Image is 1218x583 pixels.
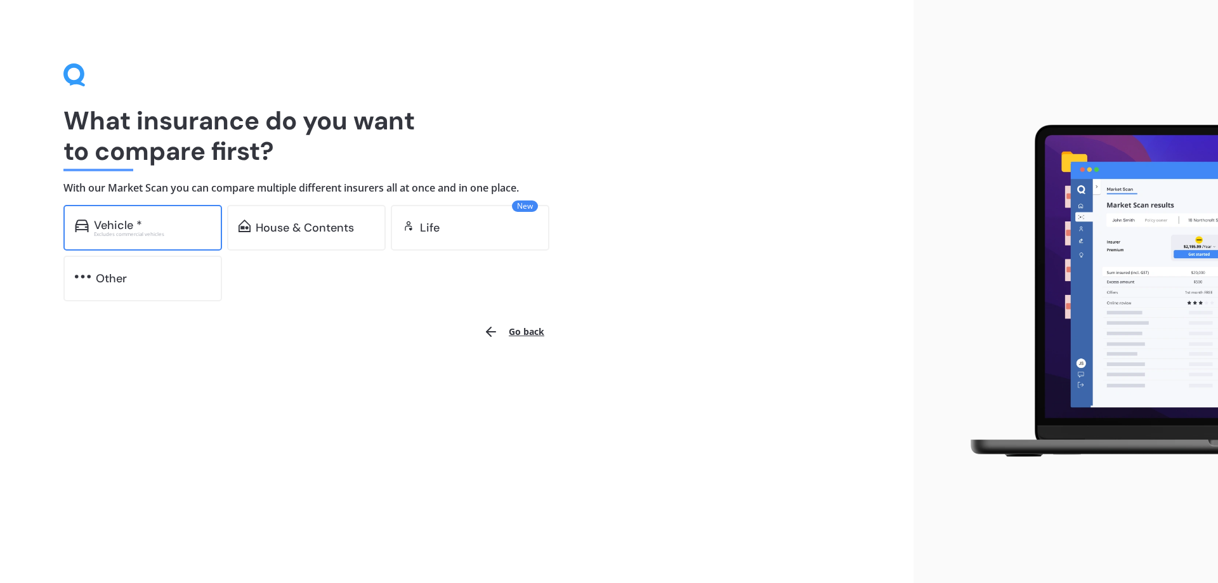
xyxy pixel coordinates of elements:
[63,105,850,166] h1: What insurance do you want to compare first?
[952,117,1218,466] img: laptop.webp
[476,317,552,347] button: Go back
[402,219,415,232] img: life.f720d6a2d7cdcd3ad642.svg
[96,272,127,285] div: Other
[63,181,850,195] h4: With our Market Scan you can compare multiple different insurers all at once and in one place.
[256,221,354,234] div: House & Contents
[94,232,211,237] div: Excludes commercial vehicles
[239,219,251,232] img: home-and-contents.b802091223b8502ef2dd.svg
[75,219,89,232] img: car.f15378c7a67c060ca3f3.svg
[94,219,142,232] div: Vehicle *
[512,200,538,212] span: New
[420,221,440,234] div: Life
[75,270,91,283] img: other.81dba5aafe580aa69f38.svg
